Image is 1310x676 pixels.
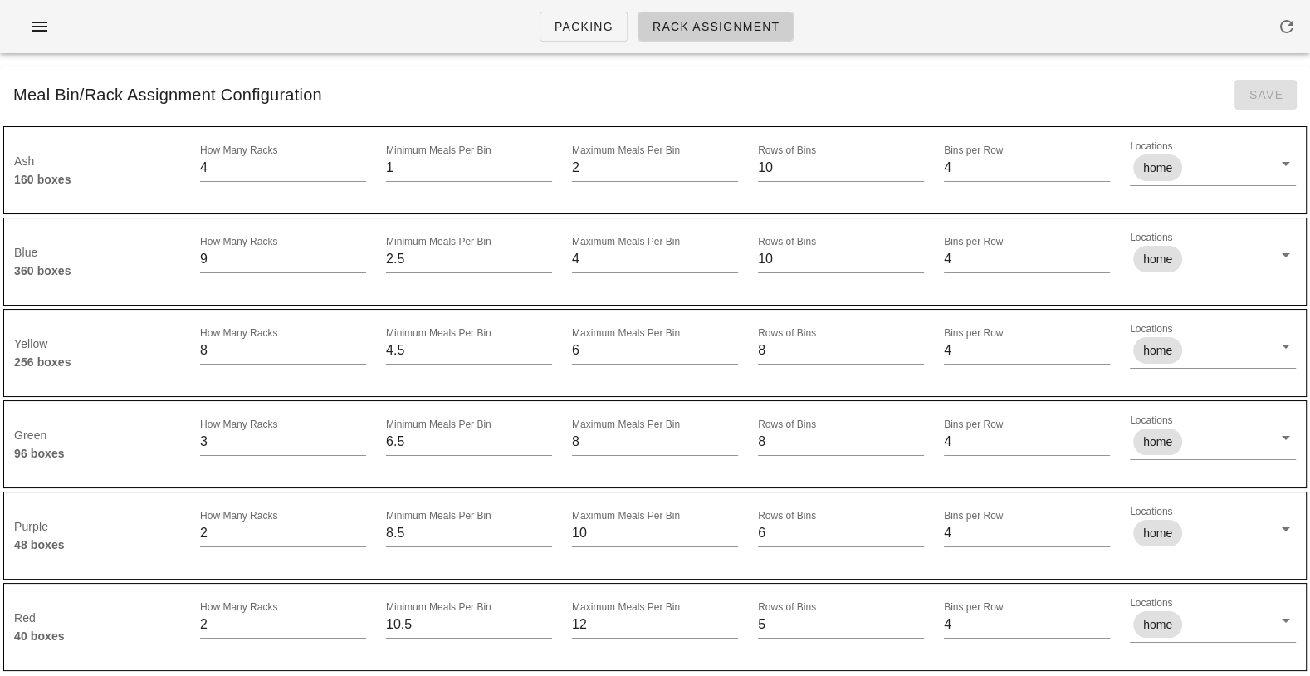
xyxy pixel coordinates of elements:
span: home [1143,154,1172,181]
label: How Many Racks [200,419,277,431]
label: Bins per Row [944,419,1003,431]
label: How Many Racks [200,145,277,157]
label: Rows of Bins [758,419,816,431]
a: Rack Assignment [638,12,794,42]
label: Locations [1130,414,1172,427]
label: Maximum Meals Per Bin [572,510,680,522]
label: Rows of Bins [758,145,816,157]
label: Minimum Meals Per Bin [386,419,491,431]
strong: 40 boxes [14,629,65,643]
div: Yellow [4,325,190,381]
label: Locations [1130,140,1172,153]
label: Rows of Bins [758,510,816,522]
label: Rows of Bins [758,601,816,614]
label: Minimum Meals Per Bin [386,236,491,248]
label: How Many Racks [200,510,277,522]
strong: 360 boxes [14,264,71,277]
label: Locations [1130,323,1172,336]
strong: 160 boxes [14,173,71,186]
span: home [1143,429,1172,455]
label: Maximum Meals Per Bin [572,601,680,614]
label: Bins per Row [944,510,1003,522]
div: Locationshome [1130,607,1296,642]
strong: 48 boxes [14,538,65,551]
label: Minimum Meals Per Bin [386,510,491,522]
div: Locationshome [1130,150,1296,185]
label: Rows of Bins [758,327,816,340]
div: Locationshome [1130,242,1296,277]
label: Maximum Meals Per Bin [572,145,680,157]
label: Minimum Meals Per Bin [386,327,491,340]
span: home [1143,246,1172,272]
label: Minimum Meals Per Bin [386,145,491,157]
strong: 96 boxes [14,447,65,460]
div: Locationshome [1130,333,1296,368]
label: Bins per Row [944,327,1003,340]
div: Blue [4,233,190,290]
label: Locations [1130,597,1172,610]
label: How Many Racks [200,236,277,248]
label: Minimum Meals Per Bin [386,601,491,614]
div: Locationshome [1130,424,1296,459]
a: Packing [540,12,628,42]
label: How Many Racks [200,327,277,340]
div: Green [4,416,190,473]
label: Maximum Meals Per Bin [572,419,680,431]
label: Bins per Row [944,236,1003,248]
label: Locations [1130,232,1172,244]
span: Packing [554,20,613,33]
label: Maximum Meals Per Bin [572,236,680,248]
label: Rows of Bins [758,236,816,248]
label: Bins per Row [944,145,1003,157]
label: Locations [1130,506,1172,518]
div: Red [4,599,190,655]
span: home [1143,520,1172,546]
strong: 256 boxes [14,355,71,369]
label: Bins per Row [944,601,1003,614]
div: Ash [4,142,190,198]
div: Purple [4,507,190,564]
label: Maximum Meals Per Bin [572,327,680,340]
label: How Many Racks [200,601,277,614]
div: Locationshome [1130,516,1296,551]
span: home [1143,337,1172,364]
span: Rack Assignment [652,20,780,33]
span: home [1143,611,1172,638]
